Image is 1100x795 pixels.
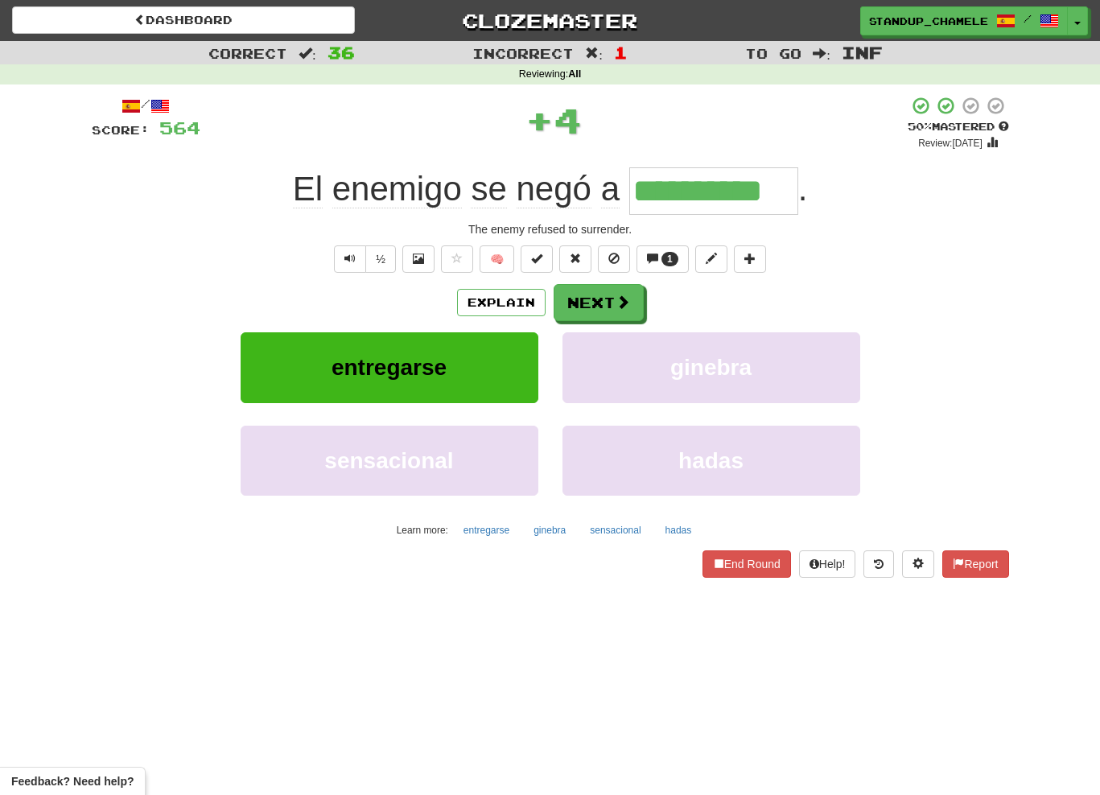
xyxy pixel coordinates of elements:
[331,245,396,273] div: Text-to-speech controls
[402,245,435,273] button: Show image (alt+x)
[568,68,581,80] strong: All
[92,221,1009,237] div: The enemy refused to surrender.
[585,47,603,60] span: :
[455,518,518,542] button: entregarse
[334,245,366,273] button: Play sentence audio (ctl+space)
[441,245,473,273] button: Favorite sentence (alt+f)
[942,550,1008,578] button: Report
[525,96,554,144] span: +
[745,45,801,61] span: To go
[798,170,808,208] span: .
[637,245,689,273] button: 1
[667,253,673,265] span: 1
[908,120,932,133] span: 50 %
[799,550,856,578] button: Help!
[554,100,582,140] span: 4
[670,355,752,380] span: ginebra
[559,245,591,273] button: Reset to 0% Mastered (alt+r)
[521,245,553,273] button: Set this sentence to 100% Mastered (alt+m)
[208,45,287,61] span: Correct
[11,773,134,789] span: Open feedback widget
[12,6,355,34] a: Dashboard
[601,170,620,208] span: a
[517,170,591,208] span: negó
[299,47,316,60] span: :
[702,550,791,578] button: End Round
[813,47,830,60] span: :
[695,245,727,273] button: Edit sentence (alt+d)
[471,170,506,208] span: se
[472,45,574,61] span: Incorrect
[734,245,766,273] button: Add to collection (alt+a)
[860,6,1068,35] a: standup_chameleon /
[562,332,860,402] button: ginebra
[332,170,462,208] span: enemigo
[241,332,538,402] button: entregarse
[480,245,514,273] button: 🧠
[365,245,396,273] button: ½
[863,550,894,578] button: Round history (alt+y)
[869,14,988,28] span: standup_chameleon
[598,245,630,273] button: Ignore sentence (alt+i)
[918,138,983,149] small: Review: [DATE]
[457,289,546,316] button: Explain
[842,43,883,62] span: Inf
[328,43,355,62] span: 36
[1024,13,1032,24] span: /
[614,43,628,62] span: 1
[293,170,323,208] span: El
[92,123,150,137] span: Score:
[554,284,644,321] button: Next
[678,448,744,473] span: hadas
[324,448,453,473] span: sensacional
[159,117,200,138] span: 564
[525,518,575,542] button: ginebra
[379,6,722,35] a: Clozemaster
[241,426,538,496] button: sensacional
[92,96,200,116] div: /
[397,525,448,536] small: Learn more:
[332,355,447,380] span: entregarse
[657,518,701,542] button: hadas
[562,426,860,496] button: hadas
[908,120,1009,134] div: Mastered
[581,518,649,542] button: sensacional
